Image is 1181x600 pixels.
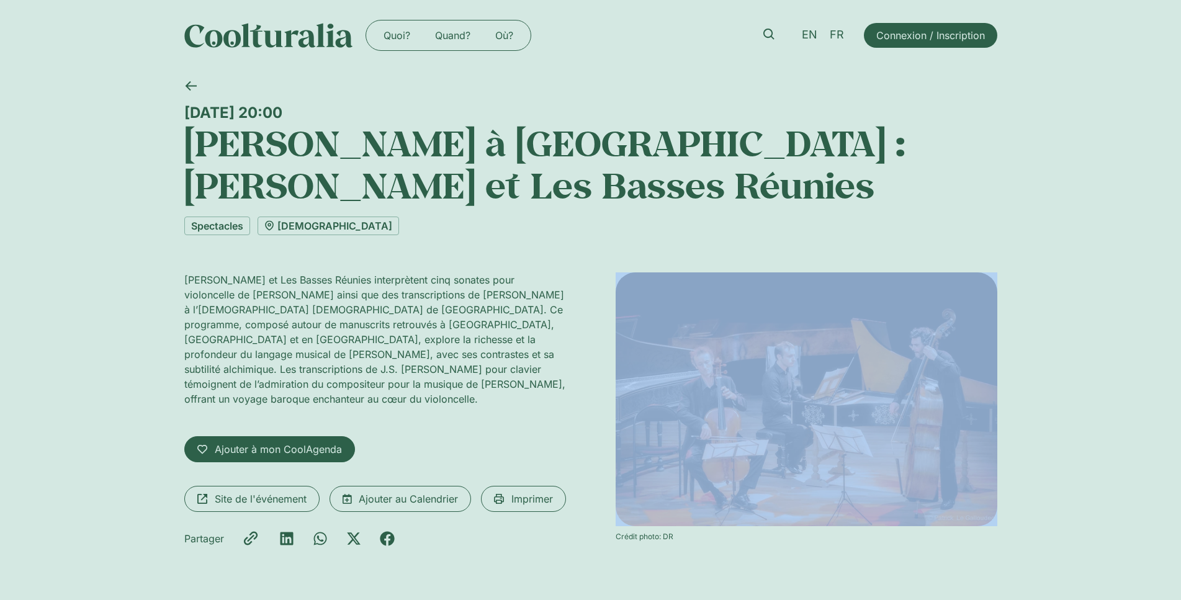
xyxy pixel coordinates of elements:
a: [DEMOGRAPHIC_DATA] [258,217,399,235]
a: Ajouter au Calendrier [330,486,471,512]
span: FR [830,29,844,42]
a: Imprimer [481,486,566,512]
div: Partager sur x-twitter [346,531,361,546]
a: FR [824,26,850,44]
span: Ajouter à mon CoolAgenda [215,442,342,457]
a: Ajouter à mon CoolAgenda [184,436,355,462]
a: Spectacles [184,217,250,235]
div: Partager sur linkedin [279,531,294,546]
div: Partager sur whatsapp [313,531,328,546]
span: Site de l'événement [215,491,307,506]
p: [PERSON_NAME] et Les Basses Réunies interprètent cinq sonates pour violoncelle de [PERSON_NAME] a... [184,272,566,406]
div: Partager [184,531,224,546]
span: Connexion / Inscription [876,28,985,43]
div: Crédit photo: DR [616,531,997,542]
div: Partager sur facebook [380,531,395,546]
span: EN [802,29,817,42]
div: [DATE] 20:00 [184,104,997,122]
a: Quoi? [371,25,423,45]
a: Connexion / Inscription [864,23,997,48]
a: Où? [483,25,526,45]
span: Ajouter au Calendrier [359,491,458,506]
nav: Menu [371,25,526,45]
h1: [PERSON_NAME] à [GEOGRAPHIC_DATA] : [PERSON_NAME] et Les Basses Réunies [184,122,997,207]
a: Site de l'événement [184,486,320,512]
a: EN [796,26,824,44]
a: Quand? [423,25,483,45]
span: Imprimer [511,491,553,506]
